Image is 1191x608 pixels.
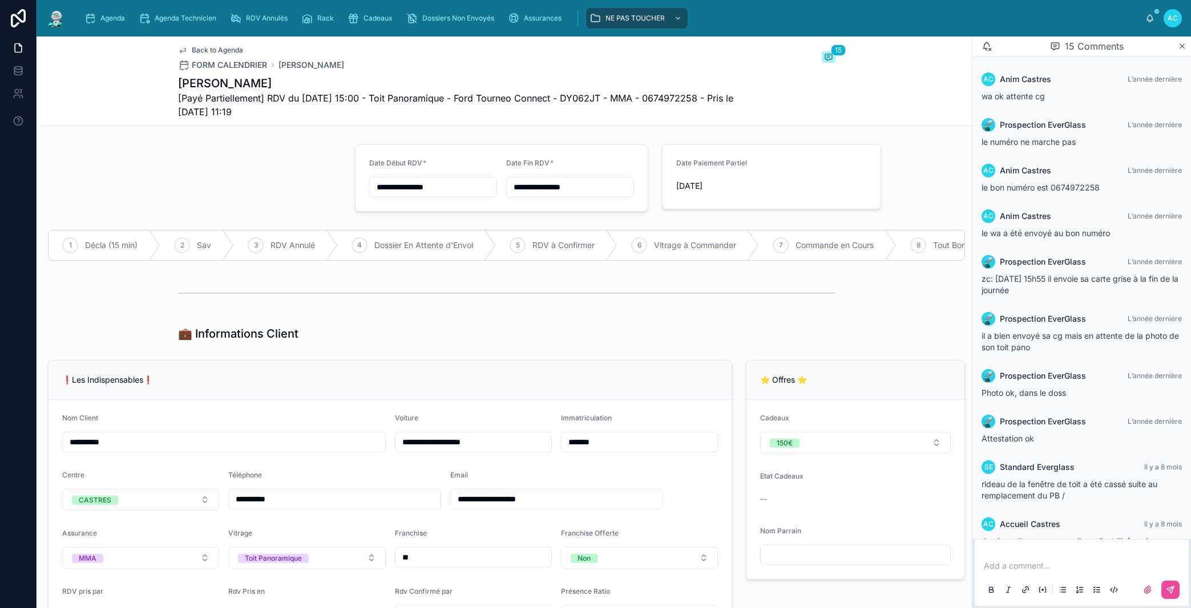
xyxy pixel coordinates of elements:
button: Select Button [62,489,219,510]
span: Prospection EverGlass [1000,313,1086,325]
span: il a bien envoyé sa cg mais en attente de la photo de son toit pano [982,331,1179,352]
span: RDV Annulés [246,14,288,23]
span: Centre [62,471,84,479]
span: L’année dernière [1128,166,1182,175]
span: Email [450,471,468,479]
div: scrollable content [75,6,1145,31]
span: Date Début RDV [369,159,422,167]
span: rideau de la fenêtre de toit a été cassé suite au remplacement du PB / [982,479,1157,500]
span: NE PAS TOUCHER [605,14,665,23]
span: Franchise [395,529,427,537]
span: 1 [69,241,72,250]
span: Décla (15 min) [85,240,138,251]
span: 2 [180,241,184,250]
div: CASTRES [79,496,111,505]
span: le bon numéro est 0674972258 [982,183,1100,192]
span: 8 [917,241,920,250]
span: 4 [357,241,362,250]
span: Assurance [62,529,97,537]
button: Select Button [760,432,951,453]
span: Il y a 8 mois [1144,463,1182,471]
a: Agenda Technicien [135,8,224,29]
span: le wa a été envoyé au bon numéro [982,228,1110,238]
span: Back to Agenda [192,46,243,55]
span: Assurances [524,14,562,23]
span: Prospection EverGlass [1000,256,1086,267]
span: Rack [317,14,334,23]
span: L’année dernière [1128,371,1182,380]
span: Rdv Pris en [228,587,265,595]
span: Vitrage [228,529,252,537]
a: Cadeaux [344,8,401,29]
span: AC [983,212,994,221]
a: NE PAS TOUCHER [586,8,688,29]
span: Voiture [395,414,418,422]
button: Select Button [561,547,718,569]
span: RDV Annulé [271,240,315,251]
span: Anim Castres [1000,74,1051,85]
span: [Payé Partiellement] RDV du [DATE] 15:00 - Toit Panoramique - Ford Tourneo Connect - DY062JT - MM... [178,91,750,119]
span: AC [983,75,994,84]
a: Agenda [81,8,133,29]
div: Toit Panoramique [245,554,302,563]
a: Dossiers Non Envoyés [403,8,502,29]
span: Etat Cadeaux [760,472,804,480]
span: Date Fin RDV [506,159,550,167]
span: AC [983,166,994,175]
span: Prospection EverGlass [1000,370,1086,382]
span: RDV pris par [62,587,103,595]
span: Immatriculation [561,414,612,422]
span: RDV à Confirmer [532,240,595,251]
span: Agenda Technicien [155,14,216,23]
span: L’année dernière [1128,212,1182,220]
span: L’année dernière [1128,75,1182,83]
span: le numéro ne marche pas [982,137,1076,147]
span: 5 [516,241,520,250]
span: Présence Ratio [561,587,610,595]
span: ❗Les Indispensables❗ [62,375,153,384]
div: Non [578,554,591,563]
span: wa ok attente cg [982,91,1045,101]
span: zc: [DATE] 15h55 il envoie sa carte grise à la fin de la journée [982,274,1178,295]
a: Back to Agenda [178,46,243,55]
span: Date Paiement Partiel [676,159,747,167]
a: Rack [298,8,342,29]
span: Attestation ok [982,433,1034,443]
span: Accueil Castres [1000,518,1060,530]
button: 15 [822,51,835,65]
span: Sav [197,240,211,251]
span: SE [984,463,993,472]
span: 7 [779,241,783,250]
a: [PERSON_NAME] [278,59,344,71]
img: App logo [46,9,66,27]
span: Anim Castres [1000,210,1051,222]
a: FORM CALENDRIER [178,59,267,71]
span: Dossier En Attente d'Envoi [374,240,473,251]
span: Commande en Cours [796,240,874,251]
span: 15 Comments [1065,39,1124,53]
span: Prospection EverGlass [1000,119,1086,131]
span: Il y a 8 mois [1144,520,1182,528]
span: Franchise Offerte [561,529,619,537]
span: L’année dernière [1128,120,1182,129]
span: Je viens d'envoyer un mail au client l'informé que [PERSON_NAME] et [PERSON_NAME] préféré qu'il a... [982,536,1172,580]
h1: 💼 Informations Client [178,326,298,342]
h1: [PERSON_NAME] [178,75,750,91]
span: Cadeaux [760,414,789,422]
span: Agenda [100,14,125,23]
span: Photo ok, dans le doss [982,388,1066,398]
span: Nom Parrain [760,526,801,535]
span: Nom Client [62,414,98,422]
span: 15 [831,44,846,56]
span: Tout Bon | Décla à [GEOGRAPHIC_DATA] [933,240,1085,251]
span: L’année dernière [1128,314,1182,323]
span: Anim Castres [1000,165,1051,176]
span: Standard Everglass [1000,461,1075,473]
a: RDV Annulés [227,8,296,29]
span: [DATE] [676,180,867,192]
span: AC [983,520,994,529]
div: MMA [79,554,96,563]
span: Rdv Confirmé par [395,587,453,595]
span: L’année dernière [1128,257,1182,266]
